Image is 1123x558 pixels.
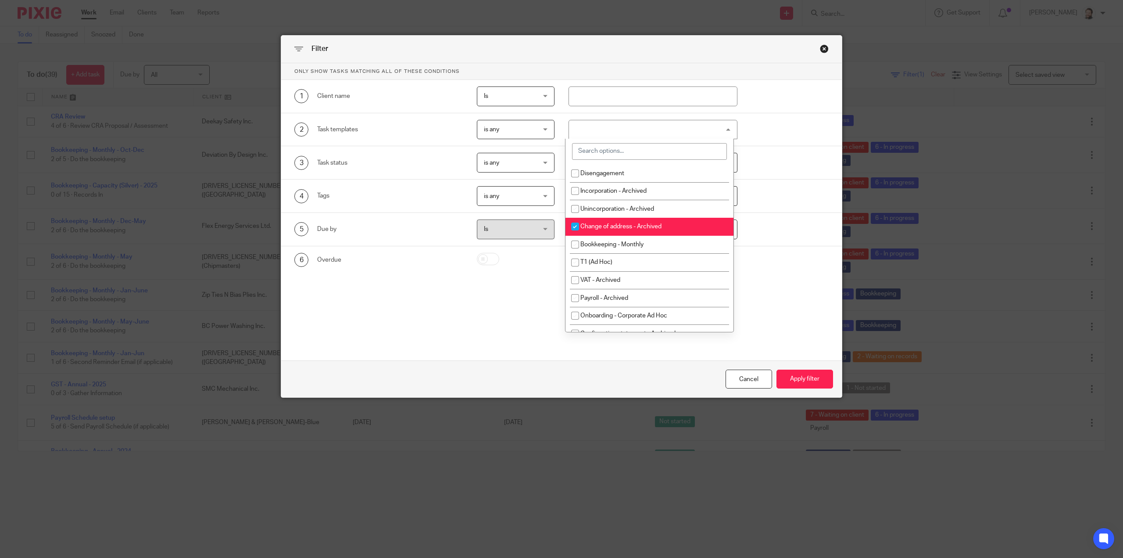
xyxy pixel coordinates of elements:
span: Is [484,93,488,99]
div: Task status [317,158,463,167]
div: 2 [294,122,308,137]
input: Search options... [572,143,727,160]
div: 1 [294,89,308,103]
button: Apply filter [776,370,833,389]
span: Filter [311,45,328,52]
div: Task templates [317,125,463,134]
div: Close this dialog window [820,44,829,53]
span: Disengagement [580,170,624,176]
div: 6 [294,253,308,267]
p: Only show tasks matching all of these conditions [281,63,842,80]
span: is any [484,160,499,166]
span: Unincorporation - Archived [580,206,654,212]
span: Confirmation statement - Archived [580,331,676,337]
span: T1 (Ad Hoc) [580,259,612,265]
div: 4 [294,189,308,203]
span: Change of address - Archived [580,223,662,230]
div: Overdue [317,256,463,264]
div: 3 [294,156,308,170]
span: Payroll - Archived [580,295,628,301]
div: Tags [317,191,463,200]
div: Client name [317,92,463,101]
div: Due by [317,225,463,234]
span: Onboarding - Corporate Ad Hoc [580,313,667,319]
span: Incorporation - Archived [580,188,647,194]
span: Bookkeeping - Monthly [580,241,644,248]
div: 5 [294,222,308,236]
span: is any [484,193,499,199]
span: Is [484,226,488,232]
span: is any [484,126,499,133]
span: VAT - Archived [580,277,620,283]
div: Close this dialog window [726,370,772,389]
